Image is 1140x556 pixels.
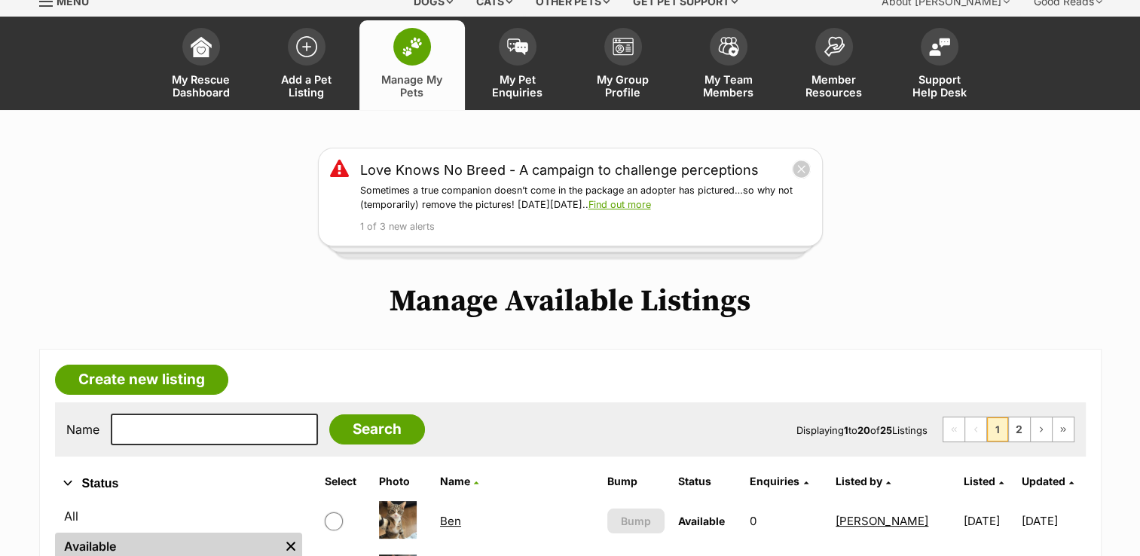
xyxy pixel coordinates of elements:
th: Bump [601,469,670,493]
span: Previous page [965,417,986,441]
img: add-pet-listing-icon-0afa8454b4691262ce3f59096e99ab1cd57d4a30225e0717b998d2c9b9846f56.svg [296,36,317,57]
span: My Group Profile [589,73,657,99]
td: 0 [744,495,828,547]
a: Member Resources [781,20,887,110]
a: Listed by [836,475,891,487]
a: Enquiries [750,475,808,487]
a: Next page [1031,417,1052,441]
span: Add a Pet Listing [273,73,341,99]
p: Sometimes a true companion doesn’t come in the package an adopter has pictured…so why not (tempor... [360,184,811,212]
span: My Team Members [695,73,763,99]
td: [DATE] [957,495,1019,547]
span: My Pet Enquiries [484,73,552,99]
a: Love Knows No Breed - A campaign to challenge perceptions [360,160,759,180]
img: help-desk-icon-fdf02630f3aa405de69fd3d07c3f3aa587a6932b1a1747fa1d2bba05be0121f9.svg [929,38,950,56]
span: Listed [963,475,995,487]
a: My Pet Enquiries [465,20,570,110]
p: 1 of 3 new alerts [360,220,811,234]
span: Available [678,515,725,527]
strong: 20 [857,424,870,436]
button: close [792,160,811,179]
span: First page [943,417,964,441]
a: My Rescue Dashboard [148,20,254,110]
a: Last page [1053,417,1074,441]
nav: Pagination [943,417,1074,442]
th: Select [319,469,371,493]
a: My Group Profile [570,20,676,110]
a: [PERSON_NAME] [836,514,928,528]
span: Name [440,475,470,487]
span: Member Resources [800,73,868,99]
a: Add a Pet Listing [254,20,359,110]
span: Manage My Pets [378,73,446,99]
img: group-profile-icon-3fa3cf56718a62981997c0bc7e787c4b2cf8bcc04b72c1350f741eb67cf2f40e.svg [613,38,634,56]
a: Listed [963,475,1003,487]
a: Manage My Pets [359,20,465,110]
img: dashboard-icon-eb2f2d2d3e046f16d808141f083e7271f6b2e854fb5c12c21221c1fb7104beca.svg [191,36,212,57]
th: Photo [373,469,432,493]
img: team-members-icon-5396bd8760b3fe7c0b43da4ab00e1e3bb1a5d9ba89233759b79545d2d3fc5d0d.svg [718,37,739,57]
span: Support Help Desk [906,73,973,99]
strong: 1 [844,424,848,436]
th: Status [672,469,743,493]
span: Bump [621,513,651,529]
img: manage-my-pets-icon-02211641906a0b7f246fdf0571729dbe1e7629f14944591b6c1af311fb30b64b.svg [402,37,423,57]
span: Displaying to of Listings [796,424,928,436]
span: Listed by [836,475,882,487]
span: Page 1 [987,417,1008,441]
a: All [55,503,302,530]
a: Ben [440,514,461,528]
a: Name [440,475,478,487]
strong: 25 [880,424,892,436]
label: Name [66,423,99,436]
input: Search [329,414,425,444]
a: Support Help Desk [887,20,992,110]
img: pet-enquiries-icon-7e3ad2cf08bfb03b45e93fb7055b45f3efa6380592205ae92323e6603595dc1f.svg [507,38,528,55]
td: [DATE] [1021,495,1083,547]
span: My Rescue Dashboard [167,73,235,99]
span: Updated [1021,475,1065,487]
a: Create new listing [55,365,228,395]
a: My Team Members [676,20,781,110]
button: Bump [607,509,664,533]
span: translation missing: en.admin.listings.index.attributes.enquiries [750,475,799,487]
a: Updated [1021,475,1073,487]
a: Find out more [588,199,651,210]
a: Page 2 [1009,417,1030,441]
button: Status [55,474,302,493]
img: member-resources-icon-8e73f808a243e03378d46382f2149f9095a855e16c252ad45f914b54edf8863c.svg [824,36,845,57]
